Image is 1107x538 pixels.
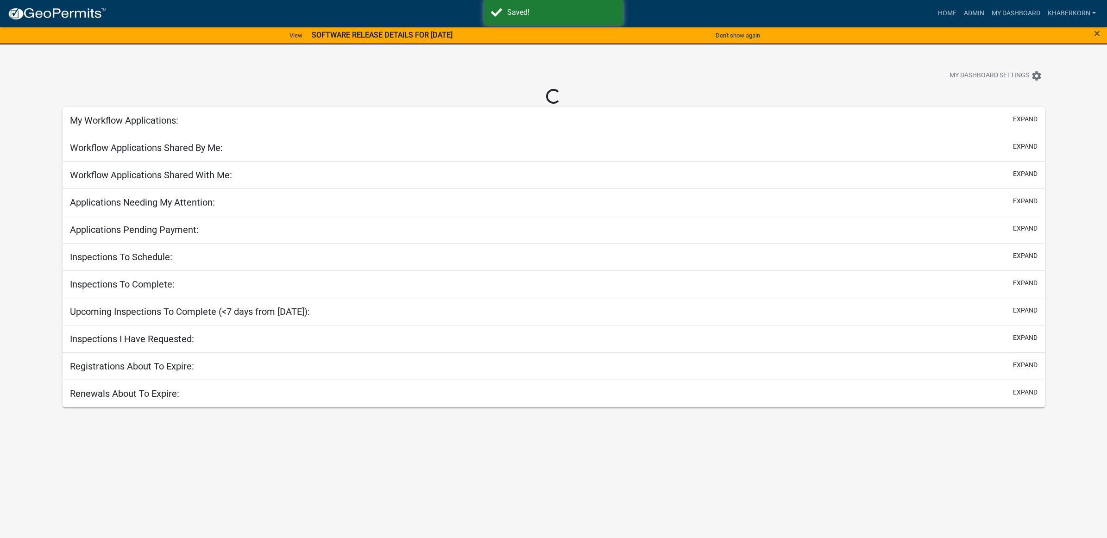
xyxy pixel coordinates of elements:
[988,5,1044,22] a: My Dashboard
[1013,251,1038,261] button: expand
[712,28,764,43] button: Don't show again
[70,197,215,208] h5: Applications Needing My Attention:
[934,5,960,22] a: Home
[1013,278,1038,288] button: expand
[70,306,310,317] h5: Upcoming Inspections To Complete (<7 days from [DATE]):
[70,361,194,372] h5: Registrations About To Expire:
[1094,28,1100,39] button: Close
[70,224,199,235] h5: Applications Pending Payment:
[507,7,616,18] div: Saved!
[1013,360,1038,370] button: expand
[1044,5,1100,22] a: khaberkorn
[1013,224,1038,233] button: expand
[1094,27,1100,40] span: ×
[70,279,175,290] h5: Inspections To Complete:
[70,251,172,263] h5: Inspections To Schedule:
[1013,142,1038,151] button: expand
[1013,114,1038,124] button: expand
[1031,70,1042,81] i: settings
[1013,333,1038,343] button: expand
[942,67,1050,85] button: My Dashboard Settingssettings
[1013,306,1038,315] button: expand
[70,388,179,399] h5: Renewals About To Expire:
[70,115,178,126] h5: My Workflow Applications:
[312,31,453,39] strong: SOFTWARE RELEASE DETAILS FOR [DATE]
[960,5,988,22] a: Admin
[70,169,232,181] h5: Workflow Applications Shared With Me:
[70,142,223,153] h5: Workflow Applications Shared By Me:
[1013,388,1038,397] button: expand
[70,333,194,344] h5: Inspections I Have Requested:
[286,28,306,43] a: View
[1013,169,1038,179] button: expand
[950,70,1029,81] span: My Dashboard Settings
[1013,196,1038,206] button: expand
